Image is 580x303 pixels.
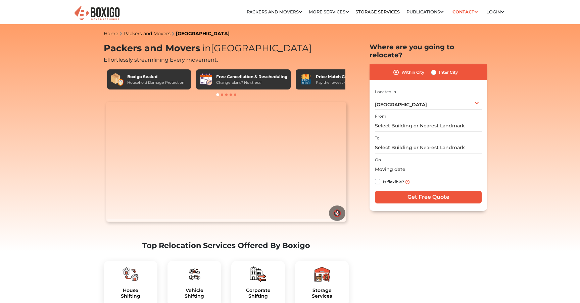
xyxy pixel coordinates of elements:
[216,80,287,85] div: Change plans? No stress!
[199,73,213,86] img: Free Cancellation & Rescheduling
[237,288,280,299] h5: Corporate Shifting
[176,31,230,37] a: [GEOGRAPHIC_DATA]
[299,73,312,86] img: Price Match Guarantee
[329,205,345,221] button: 🔇
[316,80,367,85] div: Pay the lowest. Guaranteed!
[314,266,330,282] img: boxigo_packers_and_movers_plan
[375,135,380,141] label: To
[375,157,381,163] label: On
[383,178,404,185] label: Is flexible?
[250,266,266,282] img: boxigo_packers_and_movers_plan
[375,164,482,175] input: Moving date
[406,9,444,14] a: Publications
[110,73,124,86] img: Boxigo Sealed
[173,288,216,299] a: VehicleShifting
[309,9,349,14] a: More services
[123,266,139,282] img: boxigo_packers_and_movers_plan
[127,74,184,80] div: Boxigo Sealed
[104,241,349,250] h2: Top Relocation Services Offered By Boxigo
[247,9,302,14] a: Packers and Movers
[375,89,396,95] label: Located in
[401,68,424,76] label: Within City
[104,57,218,63] span: Effortlessly streamlining Every movement.
[300,288,343,299] h5: Storage Services
[173,288,216,299] h5: Vehicle Shifting
[375,102,427,108] span: [GEOGRAPHIC_DATA]
[202,43,211,54] span: in
[355,9,400,14] a: Storage Services
[486,9,504,14] a: Login
[124,31,171,37] a: Packers and Movers
[375,113,386,119] label: From
[109,288,152,299] a: HouseShifting
[237,288,280,299] a: CorporateShifting
[375,120,482,132] input: Select Building or Nearest Landmark
[104,43,349,54] h1: Packers and Movers
[300,288,343,299] a: StorageServices
[370,43,487,59] h2: Where are you going to relocate?
[375,191,482,203] input: Get Free Quote
[216,74,287,80] div: Free Cancellation & Rescheduling
[405,180,409,184] img: info
[106,102,346,222] video: Your browser does not support the video tag.
[109,288,152,299] h5: House Shifting
[200,43,312,54] span: [GEOGRAPHIC_DATA]
[127,80,184,85] div: Household Damage Protection
[450,7,480,17] a: Contact
[186,266,202,282] img: boxigo_packers_and_movers_plan
[104,31,118,37] a: Home
[316,74,367,80] div: Price Match Guarantee
[439,68,458,76] label: Inter City
[375,142,482,154] input: Select Building or Nearest Landmark
[74,5,120,21] img: Boxigo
